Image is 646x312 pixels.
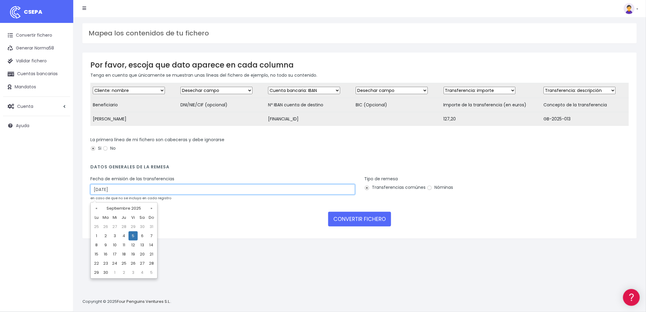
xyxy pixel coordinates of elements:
td: 19 [129,250,138,259]
div: Programadores [6,147,116,152]
th: Ju [119,213,129,222]
td: 1 [92,231,101,240]
td: 15 [92,250,101,259]
td: DNI/NIE/CIF (opcional) [178,98,266,112]
th: Lu [92,213,101,222]
td: 23 [101,259,110,268]
h4: Datos generales de la remesa [90,164,629,173]
td: 30 [138,222,147,231]
td: 29 [129,222,138,231]
h3: Por favor, escoja que dato aparece en cada columna [90,61,629,69]
a: API [6,156,116,166]
label: La primera línea de mi fichero son cabeceras y debe ignorarse [90,137,224,143]
td: [PERSON_NAME] [90,112,178,126]
td: 14 [147,240,156,250]
td: 2 [119,268,129,277]
td: 9 [101,240,110,250]
td: 28 [119,222,129,231]
td: 8 [92,240,101,250]
td: 28 [147,259,156,268]
td: 2 [101,231,110,240]
a: General [6,131,116,141]
td: 12 [129,240,138,250]
td: 26 [101,222,110,231]
a: Formatos [6,77,116,87]
td: 27 [138,259,147,268]
h3: Mapea los contenidos de tu fichero [89,29,631,37]
a: Validar fichero [3,55,70,68]
a: POWERED BY ENCHANT [84,176,118,182]
img: logo [8,5,23,20]
td: BIC (Opcional) [353,98,441,112]
td: 27 [110,222,119,231]
a: Videotutoriales [6,96,116,106]
td: 5 [147,268,156,277]
span: Cuenta [17,103,33,109]
label: Transferencias comúnes [364,184,426,191]
th: Mi [110,213,119,222]
th: Ma [101,213,110,222]
td: 29 [92,268,101,277]
a: Problemas habituales [6,87,116,96]
label: No [103,145,116,152]
img: profile [624,3,635,14]
label: Si [90,145,101,152]
th: « [92,204,101,213]
td: 17 [110,250,119,259]
td: 7 [147,231,156,240]
a: Cuentas bancarias [3,68,70,80]
th: Septiembre 2025 [101,204,147,213]
td: 1 [110,268,119,277]
td: 22 [92,259,101,268]
a: Four Penguins Ventures S.L. [117,299,170,304]
th: Do [147,213,156,222]
td: 18 [119,250,129,259]
div: Facturación [6,121,116,127]
td: 25 [119,259,129,268]
td: 127,20 [441,112,541,126]
td: 4 [119,231,129,240]
td: 6 [138,231,147,240]
button: Contáctanos [6,163,116,174]
td: 4 [138,268,147,277]
td: 31 [147,222,156,231]
td: 30 [101,268,110,277]
td: Concepto de la transferencia [541,98,629,112]
td: 3 [110,231,119,240]
small: en caso de que no se incluya en cada registro [90,196,171,200]
a: Generar Norma58 [3,42,70,55]
a: Mandatos [3,81,70,94]
button: CONVERTIR FICHERO [328,212,391,226]
div: Información general [6,42,116,48]
td: [FINANCIAL_ID] [266,112,353,126]
td: 16 [101,250,110,259]
td: Beneficiario [90,98,178,112]
td: 10 [110,240,119,250]
p: Tenga en cuenta que únicamente se muestran unas líneas del fichero de ejemplo, no todo su contenido. [90,72,629,79]
td: 3 [129,268,138,277]
label: Fecha de emisión de las transferencias [90,176,174,182]
th: Vi [129,213,138,222]
th: Sa [138,213,147,222]
a: Convertir fichero [3,29,70,42]
td: 21 [147,250,156,259]
td: Nº IBAN cuenta de destino [266,98,353,112]
td: Importe de la transferencia (en euros) [441,98,541,112]
div: Convertir ficheros [6,68,116,73]
td: 25 [92,222,101,231]
td: 5 [129,231,138,240]
td: 26 [129,259,138,268]
span: CSEPA [24,8,42,16]
td: 11 [119,240,129,250]
p: Copyright © 2025 . [82,299,171,305]
a: Información general [6,52,116,61]
td: 20 [138,250,147,259]
a: Ayuda [3,119,70,132]
th: » [147,204,156,213]
a: Cuenta [3,100,70,113]
label: Nóminas [427,184,453,191]
label: Tipo de remesa [364,176,398,182]
td: GB-2025-013 [541,112,629,126]
span: Ayuda [16,123,29,129]
a: Perfiles de empresas [6,106,116,115]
